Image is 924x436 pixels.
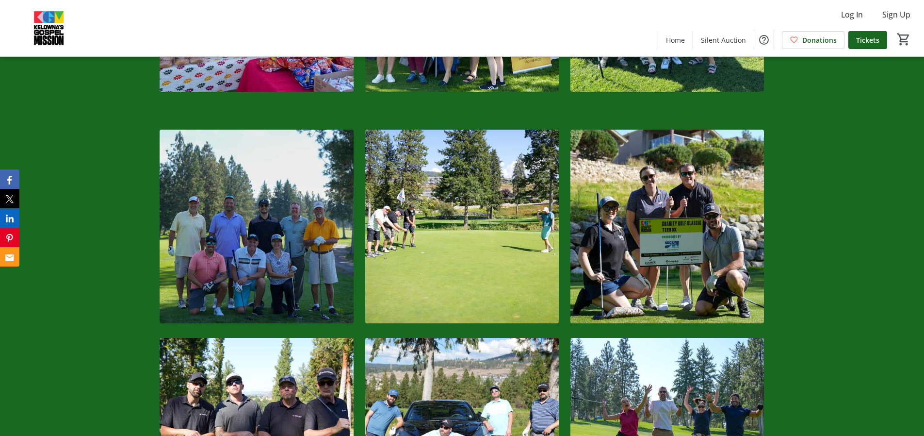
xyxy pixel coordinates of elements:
[701,35,746,45] span: Silent Auction
[848,31,887,49] a: Tickets
[754,30,774,50] button: Help
[666,35,685,45] span: Home
[6,4,92,52] img: Kelowna's Gospel Mission's Logo
[658,31,693,49] a: Home
[841,9,863,20] span: Log In
[365,130,559,323] img: undefined
[160,130,353,323] img: undefined
[833,7,871,22] button: Log In
[802,35,837,45] span: Donations
[693,31,754,49] a: Silent Auction
[782,31,844,49] a: Donations
[570,130,764,323] img: undefined
[895,31,912,48] button: Cart
[856,35,879,45] span: Tickets
[882,9,910,20] span: Sign Up
[875,7,918,22] button: Sign Up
